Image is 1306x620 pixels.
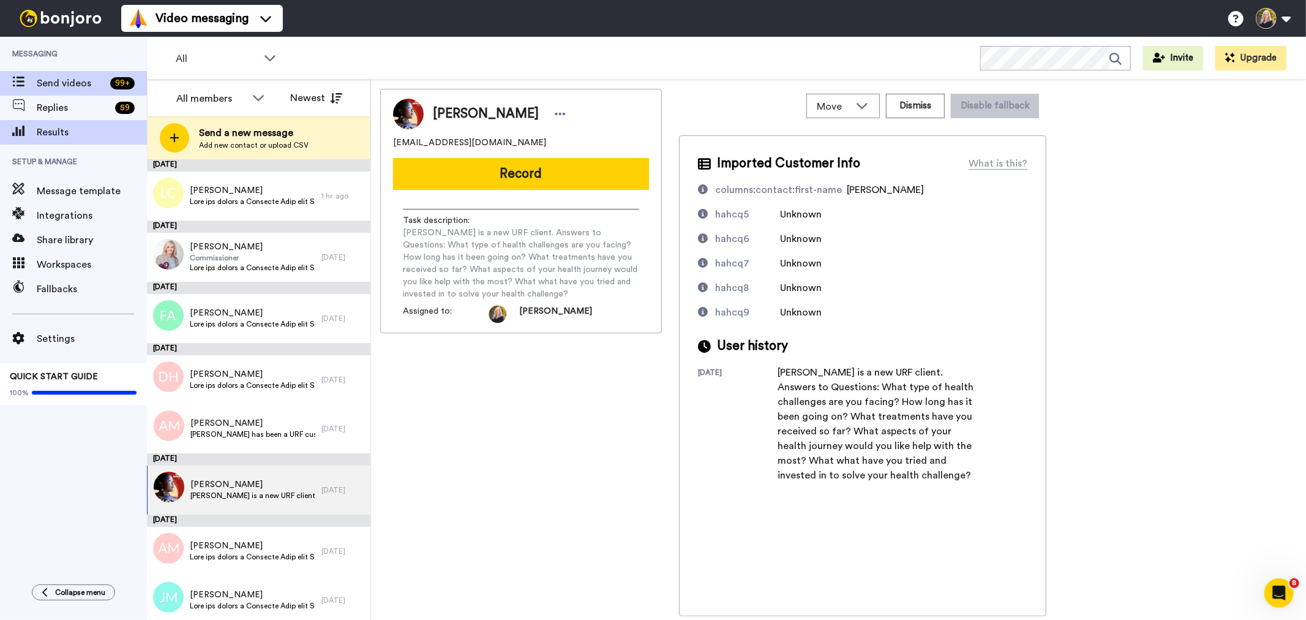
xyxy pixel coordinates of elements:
span: Unknown [781,210,822,219]
div: hahcq9 [715,305,749,320]
span: Lore ips dolors a Consecte Adip elit Seddoei temp inc. ~~ Utlabor et Dolorema Aliq enimadm ve qui... [190,380,315,390]
span: [PERSON_NAME] [190,540,315,552]
span: [PERSON_NAME] [190,307,315,319]
div: 59 [115,102,135,114]
span: [PERSON_NAME] [519,305,592,323]
span: [PERSON_NAME] [190,417,315,429]
img: lc.png [153,178,184,208]
button: Upgrade [1215,46,1286,70]
div: [DATE] [147,159,370,172]
span: Imported Customer Info [717,154,860,173]
div: What is this? [969,156,1027,171]
div: [DATE] [321,252,364,262]
iframe: Intercom live chat [1264,578,1294,608]
span: Assigned to: [403,305,489,323]
span: Workspaces [37,257,147,272]
div: [DATE] [147,343,370,355]
img: am.png [153,533,184,564]
div: [DATE] [147,282,370,294]
button: Collapse menu [32,584,115,600]
div: [DATE] [321,485,364,495]
img: bj-logo-header-white.svg [15,10,107,27]
span: [PERSON_NAME] is a new URF client. Answers to Questions: What type of health challenges are you f... [403,227,639,300]
span: [PERSON_NAME] [847,185,924,195]
div: [DATE] [321,375,364,385]
span: Lore ips dolors a Consecte Adip elit Seddoeiu temp inc. ~~ Utlabor et Dolorema Aliq enimadm ve qu... [190,552,315,562]
div: 99 + [110,77,135,89]
img: b866fb45-af9b-48ac-bf85-7f5553bd3a82-1702568302.jpg [489,305,507,323]
img: a138b27a-cfd9-4040-ab2c-816463d47064.jpg [153,239,184,270]
img: vm-color.svg [129,9,148,28]
span: [PERSON_NAME] has been a URF customer for 2 weeks. What type of health challenges are you facing?... [190,429,315,439]
img: 42d56070-daf8-4153-b10f-19eb25152d4f.jpg [154,472,184,502]
div: [DATE] [321,595,364,605]
button: Record [393,158,649,190]
div: [DATE] [321,314,364,323]
span: Unknown [781,308,822,317]
span: Lore ips dolors a Consecte Adip elit Sedd eius tem. ~~ Incidid ut Laboreet Dolo magnaal en admini... [190,197,315,206]
button: Disable fallback [951,94,1039,118]
div: hahcq7 [715,256,749,271]
span: Replies [37,100,110,115]
div: [DATE] [147,221,370,233]
div: All members [176,91,246,106]
span: All [176,51,258,66]
span: [PERSON_NAME] [190,589,315,601]
span: Lore ips dolors a Consecte Adip elit Seddoeiu temp inc. ~~ Utlabor et Dolorema Aliq enimadm ve qu... [190,263,315,273]
span: Send a new message [199,126,309,140]
span: Results [37,125,147,140]
span: Share library [37,233,147,248]
span: Add new contact or upload CSV [199,140,309,150]
div: [PERSON_NAME] is a new URF client. Answers to Questions: What type of health challenges are you f... [778,365,974,483]
span: Settings [37,331,147,346]
div: [DATE] [147,453,370,466]
button: Newest [281,86,351,110]
span: Lore ips dolors a Consecte Adip elit Seddoei temp inc. ~~ Utlabor et Dolorema Aliq enimadm ve qui... [190,319,315,329]
span: Lore ips dolors a Consecte Adip elit Seddo eius tem. ~~ Incidid ut Laboreet Dolo magnaal en admin... [190,601,315,611]
span: QUICK START GUIDE [10,372,98,381]
div: [DATE] [321,424,364,434]
div: [DATE] [147,515,370,527]
span: 100% [10,388,29,398]
span: [PERSON_NAME] [190,368,315,380]
span: Fallbacks [37,282,147,297]
span: Integrations [37,208,147,223]
span: [PERSON_NAME] [433,105,539,123]
span: Unknown [781,259,822,268]
span: [PERSON_NAME] [190,478,315,491]
span: Task description : [403,214,489,227]
span: Collapse menu [55,588,105,597]
div: hahcq5 [715,207,749,222]
span: Unknown [781,234,822,244]
img: jm.png [153,582,184,613]
span: [EMAIL_ADDRESS][DOMAIN_NAME] [393,137,546,149]
div: 1 hr. ago [321,191,364,201]
img: Image of Marcia Jackson [393,99,424,129]
span: Send videos [37,76,105,91]
span: [PERSON_NAME] [190,184,315,197]
span: 8 [1289,578,1299,588]
button: Dismiss [886,94,945,118]
button: Invite [1143,46,1203,70]
span: [PERSON_NAME] is a new URF client. Answers to Questions: What type of health challenges are you f... [190,491,315,501]
div: hahcq6 [715,232,749,246]
div: columns:contact:first-name [715,183,842,197]
span: Message template [37,184,147,198]
span: [PERSON_NAME] [190,241,315,253]
img: dh.png [153,361,184,392]
img: am.png [154,410,184,441]
div: [DATE] [698,368,778,483]
span: Video messaging [156,10,249,27]
span: Move [817,99,850,114]
span: Commissioner [190,253,315,263]
span: User history [717,337,788,355]
img: fa.png [153,300,184,331]
span: Unknown [781,283,822,293]
div: [DATE] [321,546,364,556]
div: hahcq8 [715,281,749,295]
